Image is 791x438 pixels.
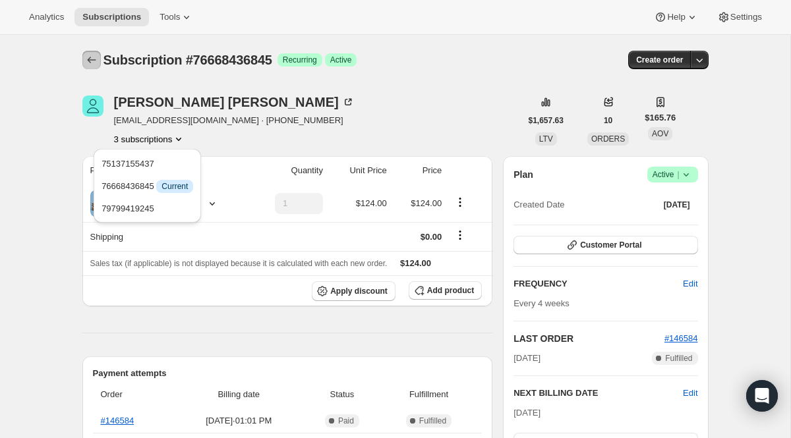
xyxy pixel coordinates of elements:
[98,175,197,196] button: 76668436845 InfoCurrent
[29,12,64,22] span: Analytics
[411,198,442,208] span: $124.00
[683,277,697,290] span: Edit
[513,387,683,400] h2: NEXT BILLING DATE
[450,228,471,242] button: Shipping actions
[384,388,474,401] span: Fulfillment
[421,232,442,242] span: $0.00
[114,132,186,146] button: Product actions
[82,96,103,117] span: Marcia Abernethy
[665,353,692,364] span: Fulfilled
[327,156,391,185] th: Unit Price
[82,222,248,251] th: Shipping
[677,169,679,180] span: |
[419,416,446,426] span: Fulfilled
[152,8,201,26] button: Tools
[513,236,697,254] button: Customer Portal
[513,168,533,181] h2: Plan
[513,408,541,418] span: [DATE]
[338,416,354,426] span: Paid
[82,156,248,185] th: Product
[161,181,188,192] span: Current
[21,8,72,26] button: Analytics
[746,380,778,412] div: Open Intercom Messenger
[98,153,197,174] button: 75137155437
[93,380,173,409] th: Order
[101,416,134,425] a: #146584
[675,273,705,294] button: Edit
[102,159,154,169] span: 75137155437
[308,388,376,401] span: Status
[93,367,483,380] h2: Payment attempts
[539,134,553,144] span: LTV
[102,204,154,213] span: 79799419245
[391,156,446,185] th: Price
[653,168,693,181] span: Active
[356,198,387,208] span: $124.00
[103,53,272,67] span: Subscription #76668436845
[330,55,352,65] span: Active
[114,96,355,109] div: [PERSON_NAME] [PERSON_NAME]
[82,12,141,22] span: Subscriptions
[636,55,683,65] span: Create order
[160,12,180,22] span: Tools
[427,285,474,296] span: Add product
[656,196,698,214] button: [DATE]
[450,195,471,209] button: Product actions
[730,12,762,22] span: Settings
[683,387,697,400] button: Edit
[646,8,706,26] button: Help
[513,332,664,345] h2: LAST ORDER
[664,333,698,343] a: #146584
[283,55,317,65] span: Recurring
[400,258,431,268] span: $124.00
[248,156,327,185] th: Quantity
[102,181,193,191] span: 76668436845
[82,51,101,69] button: Subscriptions
[664,332,698,345] button: #146584
[521,111,571,130] button: $1,657.63
[74,8,149,26] button: Subscriptions
[330,286,388,296] span: Apply discount
[513,198,564,211] span: Created Date
[409,281,482,300] button: Add product
[513,298,570,308] span: Every 4 weeks
[529,115,564,126] span: $1,657.63
[114,114,355,127] span: [EMAIL_ADDRESS][DOMAIN_NAME] · [PHONE_NUMBER]
[667,12,685,22] span: Help
[513,352,541,365] span: [DATE]
[596,111,620,130] button: 10
[98,198,197,219] button: 79799419245
[709,8,770,26] button: Settings
[652,129,668,138] span: AOV
[90,259,388,268] span: Sales tax (if applicable) is not displayed because it is calculated with each new order.
[312,281,395,301] button: Apply discount
[591,134,625,144] span: ORDERS
[177,388,301,401] span: Billing date
[177,414,301,427] span: [DATE] · 01:01 PM
[580,240,641,250] span: Customer Portal
[604,115,612,126] span: 10
[664,200,690,210] span: [DATE]
[628,51,691,69] button: Create order
[645,111,676,124] span: $165.76
[513,277,683,290] h2: FREQUENCY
